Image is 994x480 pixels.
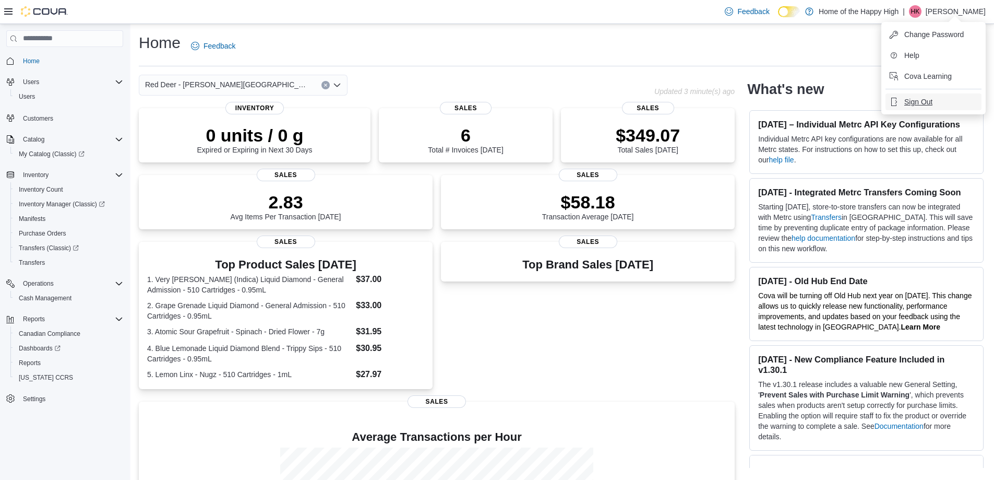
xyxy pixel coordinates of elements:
button: Catalog [19,133,49,146]
h3: Top Product Sales [DATE] [147,259,424,271]
button: Transfers [10,255,127,270]
h3: [DATE] - Old Hub End Date [758,276,975,286]
span: Reports [23,315,45,323]
button: Help [885,47,981,64]
span: Sales [559,169,617,181]
span: Feedback [203,41,235,51]
h4: Average Transactions per Hour [147,431,726,443]
dd: $27.97 [356,368,424,381]
img: Cova [21,6,68,17]
span: Purchase Orders [19,229,66,238]
span: Operations [19,277,123,290]
a: Feedback [187,36,239,56]
p: | [903,5,905,18]
span: Catalog [23,135,44,144]
span: Settings [19,392,123,405]
div: Expired or Expiring in Next 30 Days [197,125,313,154]
div: Transaction Average [DATE] [542,192,634,221]
span: [US_STATE] CCRS [19,373,73,382]
span: Dashboards [19,344,61,353]
button: Customers [2,110,127,125]
span: Cova Learning [904,71,952,81]
a: Dashboards [10,341,127,356]
dt: 5. Lemon Linx - Nugz - 510 Cartridges - 1mL [147,369,352,380]
button: Change Password [885,26,981,43]
button: Home [2,53,127,68]
span: Sales [257,169,315,181]
button: Reports [10,356,127,370]
h3: [DATE] - Integrated Metrc Transfers Coming Soon [758,187,975,197]
span: Home [23,57,40,65]
a: Home [19,55,44,67]
button: Purchase Orders [10,226,127,241]
span: Home [19,54,123,67]
a: Canadian Compliance [15,327,85,340]
span: Users [23,78,39,86]
span: Sales [257,236,315,248]
span: Users [19,76,123,88]
dt: 4. Blue Lemonade Liquid Diamond Blend - Trippy Sips - 510 Cartridges - 0.95mL [147,343,352,364]
span: Sign Out [904,97,932,107]
h1: Home [139,32,181,53]
button: Cash Management [10,291,127,306]
button: Inventory Count [10,182,127,197]
button: Open list of options [333,81,341,89]
span: Inventory [225,102,284,114]
span: Manifests [19,215,45,223]
a: Inventory Manager (Classic) [10,197,127,212]
a: Inventory Manager (Classic) [15,198,109,210]
span: Inventory Manager (Classic) [19,200,105,208]
a: Settings [19,393,50,405]
button: Canadian Compliance [10,326,127,341]
input: Dark Mode [778,6,800,17]
button: Catalog [2,132,127,147]
span: Transfers [15,256,123,269]
span: Canadian Compliance [15,327,123,340]
button: Cova Learning [885,68,981,85]
a: Customers [19,112,57,125]
dt: 2. Grape Grenade Liquid Diamond - General Admission - 510 Cartridges - 0.95mL [147,300,352,321]
button: Settings [2,391,127,406]
span: Reports [15,357,123,369]
div: Avg Items Per Transaction [DATE] [231,192,341,221]
button: Users [2,75,127,89]
span: Cova will be turning off Old Hub next year on [DATE]. This change allows us to quickly release ne... [758,291,972,331]
span: Inventory [23,171,49,179]
dt: 3. Atomic Sour Grapefruit - Spinach - Dried Flower - 7g [147,326,352,337]
span: Users [15,90,123,103]
p: Home of the Happy High [819,5,899,18]
a: My Catalog (Classic) [10,147,127,161]
dd: $31.95 [356,325,424,338]
p: Updated 3 minute(s) ago [654,87,735,96]
a: [US_STATE] CCRS [15,371,77,384]
a: Dashboards [15,342,65,355]
a: Cash Management [15,292,76,305]
span: Dashboards [15,342,123,355]
button: Operations [2,276,127,291]
h2: What's new [747,81,824,98]
button: Inventory [2,168,127,182]
a: Inventory Count [15,183,67,196]
span: Canadian Compliance [19,330,80,338]
button: Clear input [321,81,330,89]
a: Users [15,90,39,103]
dt: 1. Very [PERSON_NAME] (Indica) Liquid Diamond - General Admission - 510 Cartridges - 0.95mL [147,274,352,295]
dd: $37.00 [356,273,424,286]
a: help documentation [792,234,855,242]
button: Sign Out [885,93,981,110]
span: Dark Mode [778,17,779,18]
p: 0 units / 0 g [197,125,313,146]
h3: [DATE] - New Compliance Feature Included in v1.30.1 [758,354,975,375]
span: Sales [408,395,466,408]
a: Feedback [721,1,773,22]
a: My Catalog (Classic) [15,148,89,160]
h3: [DATE] – Individual Metrc API Key Configurations [758,119,975,130]
p: 6 [428,125,503,146]
p: Starting [DATE], store-to-store transfers can now be integrated with Metrc using in [GEOGRAPHIC_D... [758,202,975,254]
span: Washington CCRS [15,371,123,384]
span: Operations [23,279,54,288]
span: My Catalog (Classic) [15,148,123,160]
button: Inventory [19,169,53,181]
span: Customers [19,111,123,124]
p: Individual Metrc API key configurations are now available for all Metrc states. For instructions ... [758,134,975,165]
